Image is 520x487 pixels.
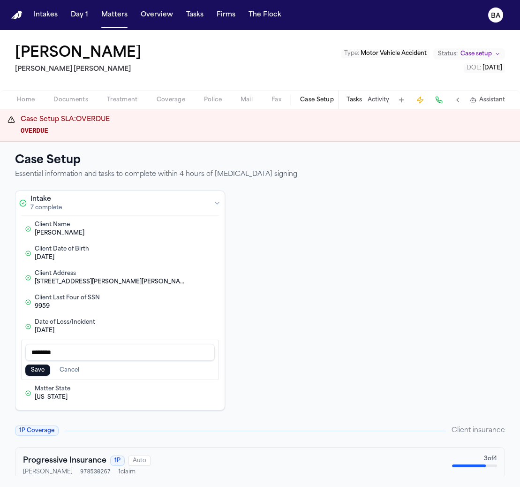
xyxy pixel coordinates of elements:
[347,96,362,104] button: Tasks
[182,7,207,23] button: Tasks
[118,468,136,476] span: 1 claim
[21,126,48,136] span: OVERDUE
[107,96,138,104] span: Treatment
[35,394,185,401] div: [US_STATE]
[271,96,281,104] span: Fax
[467,65,481,71] span: DOL :
[414,93,427,107] button: Create Immediate Task
[21,315,219,338] div: Edit Date of Loss/Incident
[245,7,285,23] button: The Flock
[35,327,185,335] div: [DATE]
[21,242,219,265] div: Edit Client Date of Birth
[30,7,61,23] button: Intakes
[157,96,185,104] span: Coverage
[213,7,239,23] button: Firms
[368,96,389,104] button: Activity
[361,51,427,56] span: Motor Vehicle Accident
[344,51,359,56] span: Type :
[484,455,497,463] span: 3 of 4
[35,245,89,253] span: Client Date of Birth
[470,96,505,104] button: Assistant
[300,96,334,104] span: Case Setup
[432,93,445,107] button: Make a Call
[35,278,185,286] div: [STREET_ADDRESS][PERSON_NAME][PERSON_NAME][PERSON_NAME]
[80,468,111,476] span: 978530267
[438,50,458,58] span: Status:
[21,266,219,289] div: Edit Client Address
[21,218,219,240] div: Edit Client Name
[11,11,23,20] a: Home
[137,7,177,23] button: Overview
[30,204,62,212] div: 7 complete
[15,426,59,436] span: 1P Coverage
[17,96,35,104] span: Home
[23,468,73,476] span: [PERSON_NAME]
[15,45,142,62] h1: [PERSON_NAME]
[452,426,505,435] span: Client insurance
[23,455,106,466] button: View details for Progressive Insurance
[53,96,88,104] span: Documents
[35,319,95,326] span: Date of Loss/Incident
[35,385,70,393] span: Matter State
[110,456,125,466] span: 1P
[15,45,142,62] button: Edit matter name
[35,229,185,237] div: [PERSON_NAME]
[395,93,408,107] button: Add Task
[204,96,222,104] span: Police
[25,365,50,376] button: Save
[15,191,225,215] button: Intake7 complete
[35,254,185,261] div: [DATE]
[11,11,23,20] img: Finch Logo
[67,7,92,23] button: Day 1
[15,153,297,168] h1: Case Setup
[98,7,131,23] button: Matters
[35,270,76,277] span: Client Address
[433,48,505,60] button: Change status from Case setup
[35,303,185,310] div: 9959
[54,365,85,376] button: Cancel
[15,170,297,179] p: Essential information and tasks to complete within 4 hours of [MEDICAL_DATA] signing
[35,294,100,302] span: Client Last Four of SSN
[21,115,512,136] div: Case Setup SLA: OVERDUE
[479,96,505,104] span: Assistant
[341,49,430,58] button: Edit Type: Motor Vehicle Accident
[464,63,505,73] button: Edit DOL: 2025-08-02
[241,96,253,104] span: Mail
[482,65,502,71] span: [DATE]
[21,291,219,313] div: Edit Client Last Four of SSN
[128,456,151,466] span: Auto
[35,221,70,228] span: Client Name
[460,50,492,58] span: Case setup
[15,64,145,75] h2: [PERSON_NAME] [PERSON_NAME]
[21,382,219,404] div: Edit Matter State
[30,195,62,204] div: Intake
